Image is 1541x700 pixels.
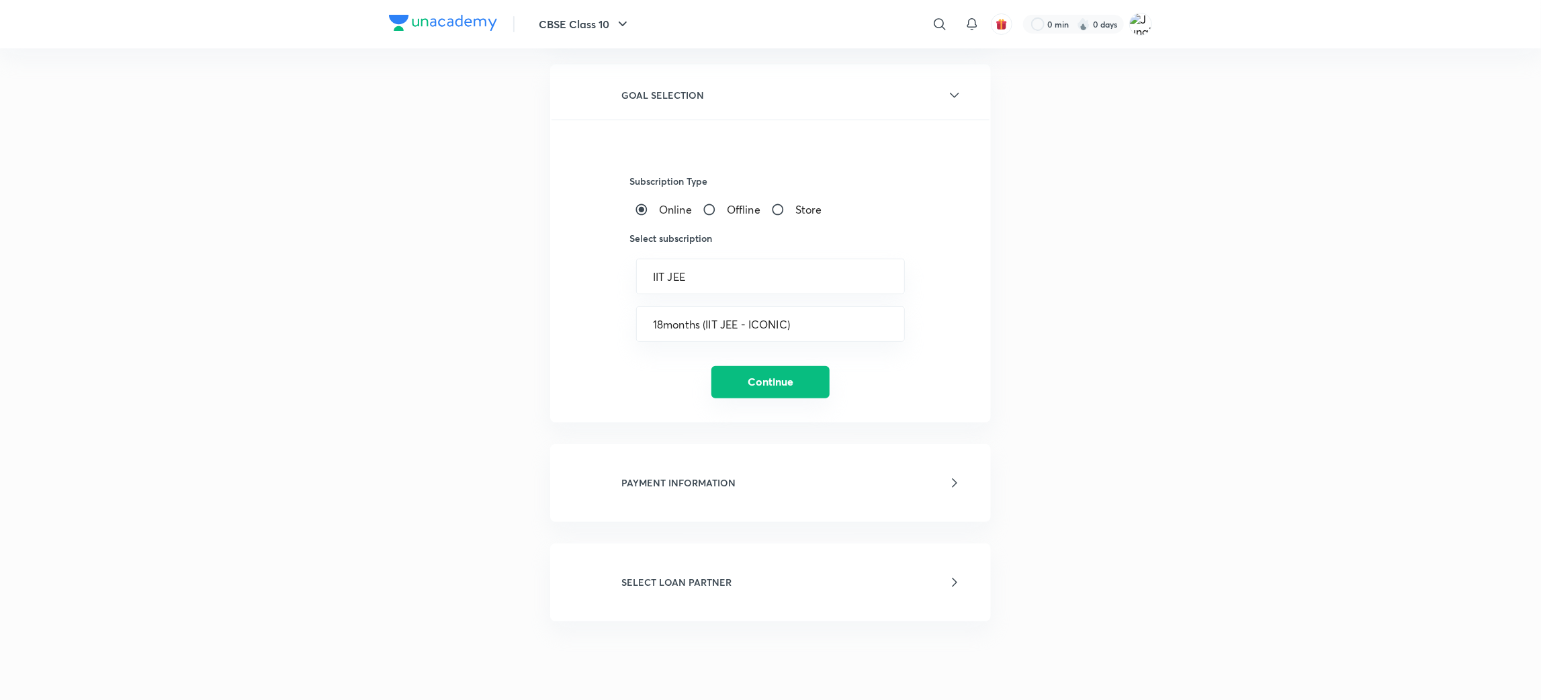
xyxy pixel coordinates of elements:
input: Goal Name [653,270,888,283]
h6: PAYMENT INFORMATION [621,476,736,490]
img: avatar [996,18,1008,30]
button: Open [897,275,899,277]
button: Continue [711,366,830,398]
button: Open [897,322,899,325]
a: Company Logo [389,15,497,34]
input: Subscription Duration [653,318,888,331]
span: Online [659,202,692,218]
span: Store [795,202,822,218]
img: Junaid Saleem [1129,13,1152,36]
span: Offline [727,202,760,218]
img: Company Logo [389,15,497,31]
h6: Subscription Type [629,174,912,188]
button: CBSE Class 10 [531,11,639,38]
h6: GOAL SELECTION [621,88,704,102]
h6: SELECT LOAN PARTNER [621,575,732,589]
h6: Select subscription [629,231,912,245]
button: avatar [991,13,1012,35]
img: streak [1077,17,1090,31]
